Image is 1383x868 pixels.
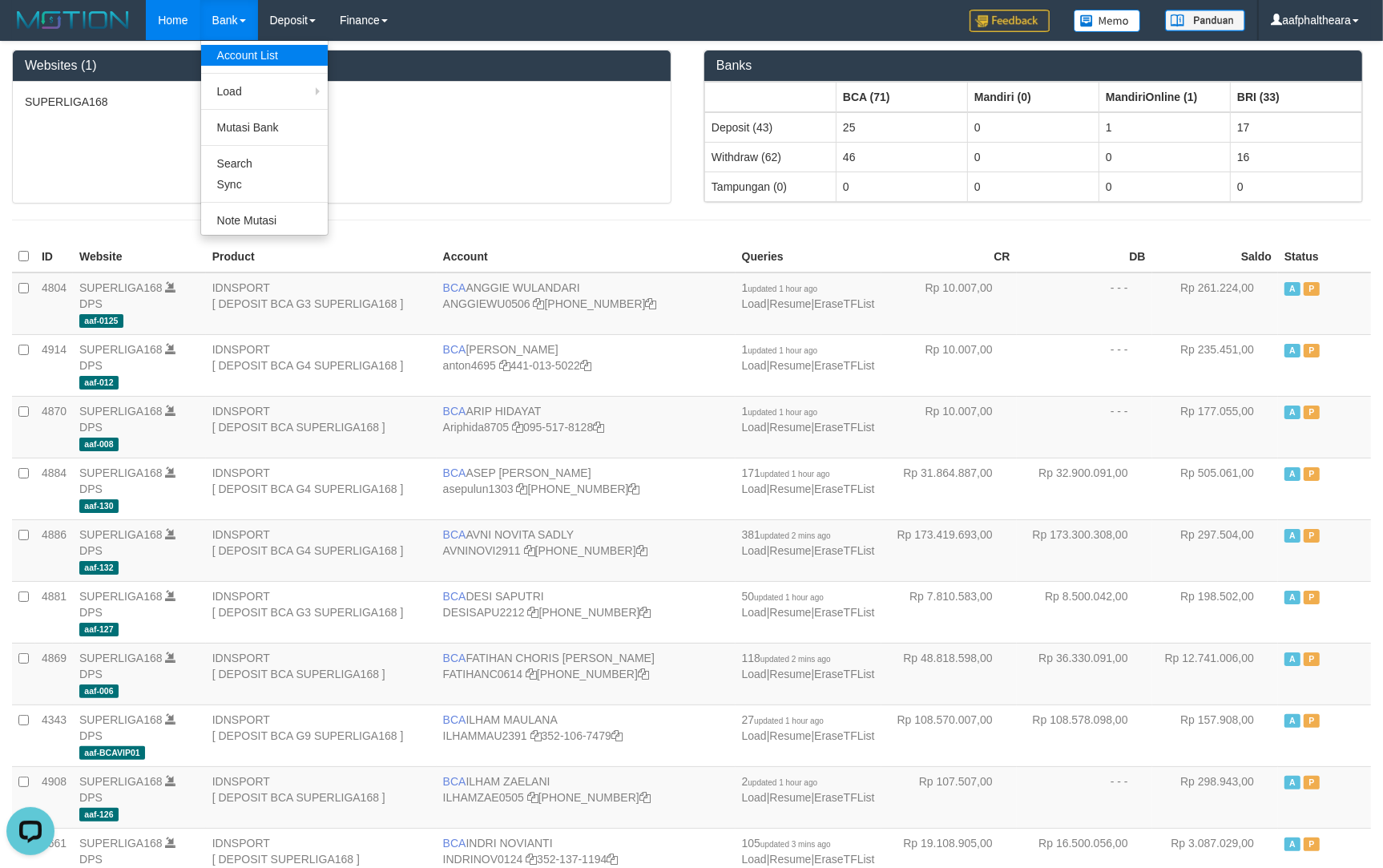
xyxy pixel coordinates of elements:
[206,519,437,581] td: IDNSPORT [ DEPOSIT BCA G4 SUPERLIGA168 ]
[206,581,437,643] td: IDNSPORT [ DEPOSIT BCA G3 SUPERLIGA168 ]
[1099,112,1231,143] td: 1
[736,241,881,273] th: Queries
[1284,838,1300,851] span: Active
[742,528,875,557] span: | |
[593,421,604,434] a: Copy 0955178128 to clipboard
[1284,344,1300,357] span: Active
[443,791,524,804] a: ILHAMZAE0505
[629,482,640,495] a: Copy 4062281875 to clipboard
[769,359,811,372] a: Resume
[1284,591,1300,604] span: Active
[73,241,206,273] th: Website
[1017,581,1152,643] td: Rp 8.500.042,00
[760,840,831,849] span: updated 3 mins ago
[742,775,875,804] span: | |
[79,376,119,390] span: aaf-012
[206,273,437,335] td: IDNSPORT [ DEPOSIT BCA G3 SUPERLIGA168 ]
[1304,652,1320,666] span: Paused
[1152,458,1278,519] td: Rp 505.061,00
[881,273,1017,335] td: Rp 10.007,00
[881,241,1017,273] th: CR
[881,458,1017,519] td: Rp 31.864.887,00
[1304,406,1320,419] span: Paused
[517,482,528,495] a: Copy asepulun1303 to clipboard
[443,281,466,294] span: BCA
[814,544,874,557] a: EraseTFList
[837,172,968,201] td: 0
[79,314,123,328] span: aaf-0125
[638,668,649,680] a: Copy 4062281727 to clipboard
[742,729,767,742] a: Load
[1074,10,1141,32] img: Button%20Memo.svg
[1304,282,1320,296] span: Paused
[754,593,824,602] span: updated 1 hour ago
[1304,714,1320,728] span: Paused
[760,531,831,540] span: updated 2 mins ago
[705,142,837,172] td: Withdraw (62)
[1099,142,1231,172] td: 0
[742,405,818,418] span: 1
[716,59,1350,73] h3: Banks
[1304,838,1320,851] span: Paused
[73,334,206,396] td: DPS
[201,117,328,138] a: Mutasi Bank
[201,174,328,195] a: Sync
[760,655,831,664] span: updated 2 mins ago
[79,746,145,760] span: aaf-BCAVIP01
[742,837,875,866] span: | |
[35,704,73,766] td: 4343
[1304,591,1320,604] span: Paused
[1152,581,1278,643] td: Rp 198.502,00
[1152,643,1278,704] td: Rp 12.741.006,00
[35,241,73,273] th: ID
[443,606,525,619] a: DESISAPU2212
[769,791,811,804] a: Resume
[1017,519,1152,581] td: Rp 173.300.308,00
[814,359,874,372] a: EraseTFList
[73,581,206,643] td: DPS
[742,791,767,804] a: Load
[837,112,968,143] td: 25
[443,713,466,726] span: BCA
[1152,396,1278,458] td: Rp 177.055,00
[814,791,874,804] a: EraseTFList
[79,499,119,513] span: aaf-130
[1284,467,1300,481] span: Active
[742,466,875,495] span: | |
[79,652,163,664] a: SUPERLIGA168
[443,853,523,866] a: INDRINOV0124
[769,853,811,866] a: Resume
[206,334,437,396] td: IDNSPORT [ DEPOSIT BCA G4 SUPERLIGA168 ]
[443,359,496,372] a: anton4695
[636,544,647,557] a: Copy 4062280135 to clipboard
[206,458,437,519] td: IDNSPORT [ DEPOSIT BCA G4 SUPERLIGA168 ]
[814,421,874,434] a: EraseTFList
[742,590,824,603] span: 50
[1017,273,1152,335] td: - - -
[437,458,736,519] td: ASEP [PERSON_NAME] [PHONE_NUMBER]
[1231,112,1362,143] td: 17
[1099,172,1231,201] td: 0
[742,343,818,356] span: 1
[769,482,811,495] a: Resume
[443,482,514,495] a: asepulun1303
[437,643,736,704] td: FATIHAN CHORIS [PERSON_NAME] [PHONE_NUMBER]
[443,528,466,541] span: BCA
[748,408,817,417] span: updated 1 hour ago
[580,359,591,372] a: Copy 4410135022 to clipboard
[1304,529,1320,543] span: Paused
[1304,467,1320,481] span: Paused
[742,837,831,850] span: 105
[437,273,736,335] td: ANGGIE WULANDARI [PHONE_NUMBER]
[742,652,875,680] span: | |
[814,482,874,495] a: EraseTFList
[25,94,659,110] p: SUPERLIGA168
[201,81,328,102] a: Load
[814,729,874,742] a: EraseTFList
[528,606,539,619] a: Copy DESISAPU2212 to clipboard
[1152,273,1278,335] td: Rp 261.224,00
[73,766,206,828] td: DPS
[742,281,875,310] span: | |
[1152,766,1278,828] td: Rp 298.943,00
[1165,10,1245,31] img: panduan.png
